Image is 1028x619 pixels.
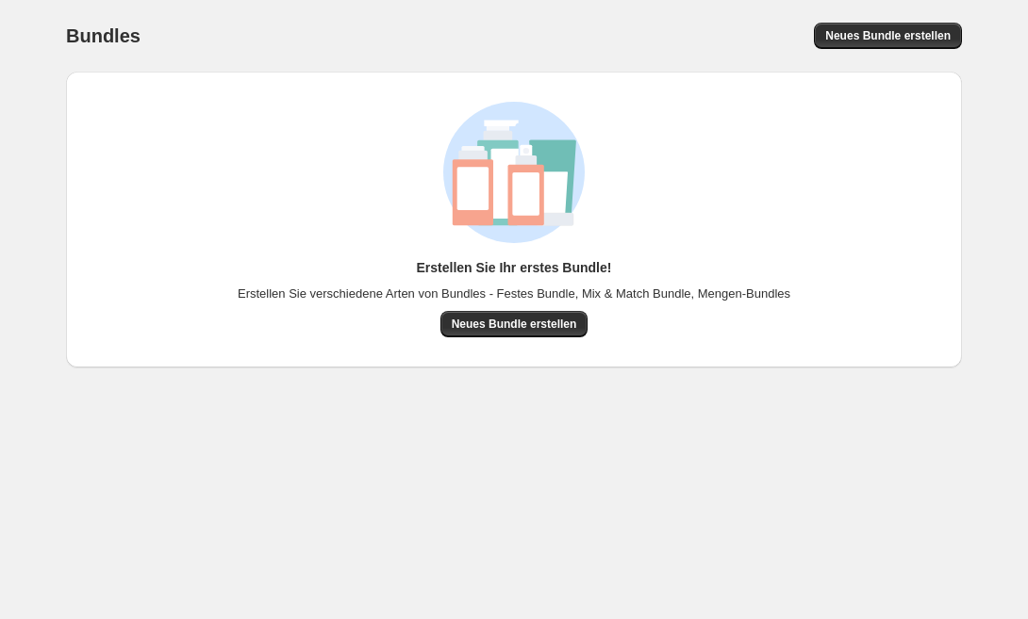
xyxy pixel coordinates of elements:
[440,311,589,337] button: Neues Bundle erstellen
[417,258,612,277] h3: Erstellen Sie Ihr erstes Bundle!
[825,28,951,43] span: Neues Bundle erstellen
[452,317,577,332] span: Neues Bundle erstellen
[238,285,790,303] span: Erstellen Sie verschiedene Arten von Bundles - Festes Bundle, Mix & Match Bundle, Mengen-Bundles
[66,24,141,47] h1: Bundles
[814,23,962,49] button: Neues Bundle erstellen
